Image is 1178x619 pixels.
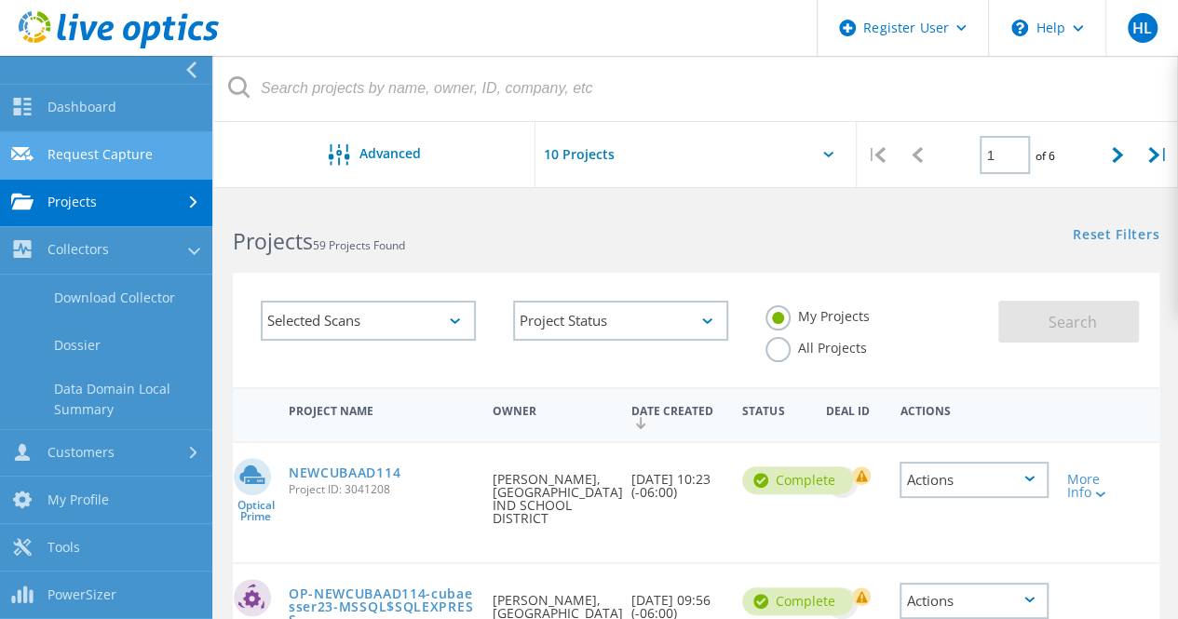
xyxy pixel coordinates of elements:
[233,226,313,256] b: Projects
[313,237,405,253] span: 59 Projects Found
[733,392,817,426] div: Status
[359,147,421,160] span: Advanced
[1132,20,1152,35] span: HL
[1049,312,1097,332] span: Search
[900,583,1048,619] div: Actions
[289,466,400,479] a: NEWCUBAAD114
[233,500,279,522] span: Optical Prime
[765,305,870,323] label: My Projects
[483,392,622,426] div: Owner
[900,462,1048,498] div: Actions
[1138,122,1178,188] div: |
[261,301,476,341] div: Selected Scans
[513,301,728,341] div: Project Status
[1067,473,1123,499] div: More Info
[890,392,1057,426] div: Actions
[765,337,867,355] label: All Projects
[857,122,897,188] div: |
[289,484,474,495] span: Project ID: 3041208
[1011,20,1028,36] svg: \n
[742,466,853,494] div: Complete
[1073,228,1159,244] a: Reset Filters
[1035,148,1054,164] span: of 6
[19,39,219,52] a: Live Optics Dashboard
[742,587,853,615] div: Complete
[483,443,622,544] div: [PERSON_NAME], [GEOGRAPHIC_DATA] IND SCHOOL DISTRICT
[622,443,733,518] div: [DATE] 10:23 (-06:00)
[279,392,483,426] div: Project Name
[998,301,1139,343] button: Search
[817,392,891,426] div: Deal Id
[622,392,733,438] div: Date Created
